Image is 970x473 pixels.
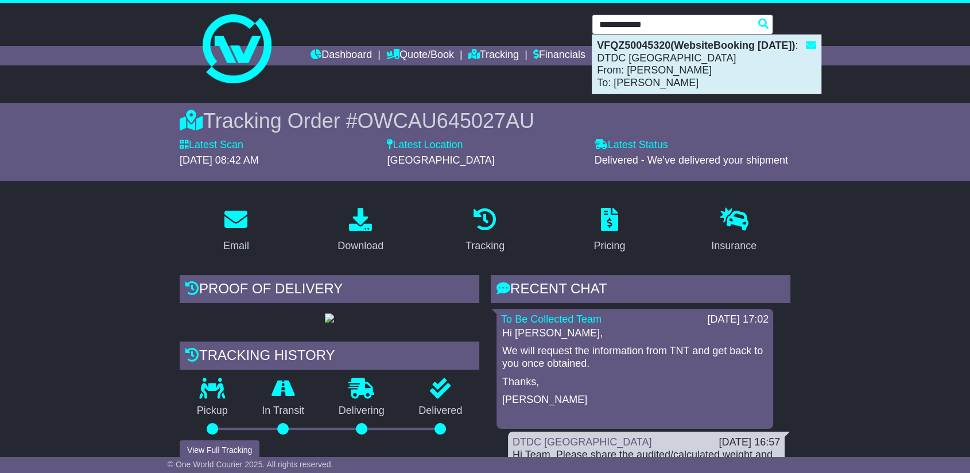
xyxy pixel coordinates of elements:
[704,204,764,258] a: Insurance
[216,204,257,258] a: Email
[180,342,479,373] div: Tracking history
[533,46,585,65] a: Financials
[180,108,790,133] div: Tracking Order #
[387,154,494,166] span: [GEOGRAPHIC_DATA]
[465,238,505,254] div: Tracking
[387,139,463,152] label: Latest Location
[358,109,534,133] span: OWCAU645027AU
[458,204,512,258] a: Tracking
[180,154,259,166] span: [DATE] 08:42 AM
[593,238,625,254] div: Pricing
[711,238,756,254] div: Insurance
[595,139,668,152] label: Latest Status
[402,405,480,417] p: Delivered
[180,440,259,460] button: View Full Tracking
[502,394,767,406] p: [PERSON_NAME]
[337,238,383,254] div: Download
[502,345,767,370] p: We will request the information from TNT and get back to you once obtained.
[719,436,780,449] div: [DATE] 16:57
[168,460,333,469] span: © One World Courier 2025. All rights reserved.
[586,204,633,258] a: Pricing
[180,405,245,417] p: Pickup
[501,313,602,325] a: To Be Collected Team
[386,46,454,65] a: Quote/Book
[707,313,769,326] div: [DATE] 17:02
[595,154,788,166] span: Delivered - We've delivered your shipment
[180,275,479,306] div: Proof of Delivery
[325,313,334,323] img: GetPodImage
[592,35,821,94] div: : DTDC [GEOGRAPHIC_DATA] From: [PERSON_NAME] To: [PERSON_NAME]
[502,376,767,389] p: Thanks,
[180,139,243,152] label: Latest Scan
[321,405,402,417] p: Delivering
[245,405,322,417] p: In Transit
[311,46,372,65] a: Dashboard
[597,40,795,51] strong: VFQZ50045320(WebsiteBooking [DATE])
[491,275,790,306] div: RECENT CHAT
[468,46,519,65] a: Tracking
[223,238,249,254] div: Email
[513,436,651,448] a: DTDC [GEOGRAPHIC_DATA]
[502,327,767,340] p: Hi [PERSON_NAME],
[330,204,391,258] a: Download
